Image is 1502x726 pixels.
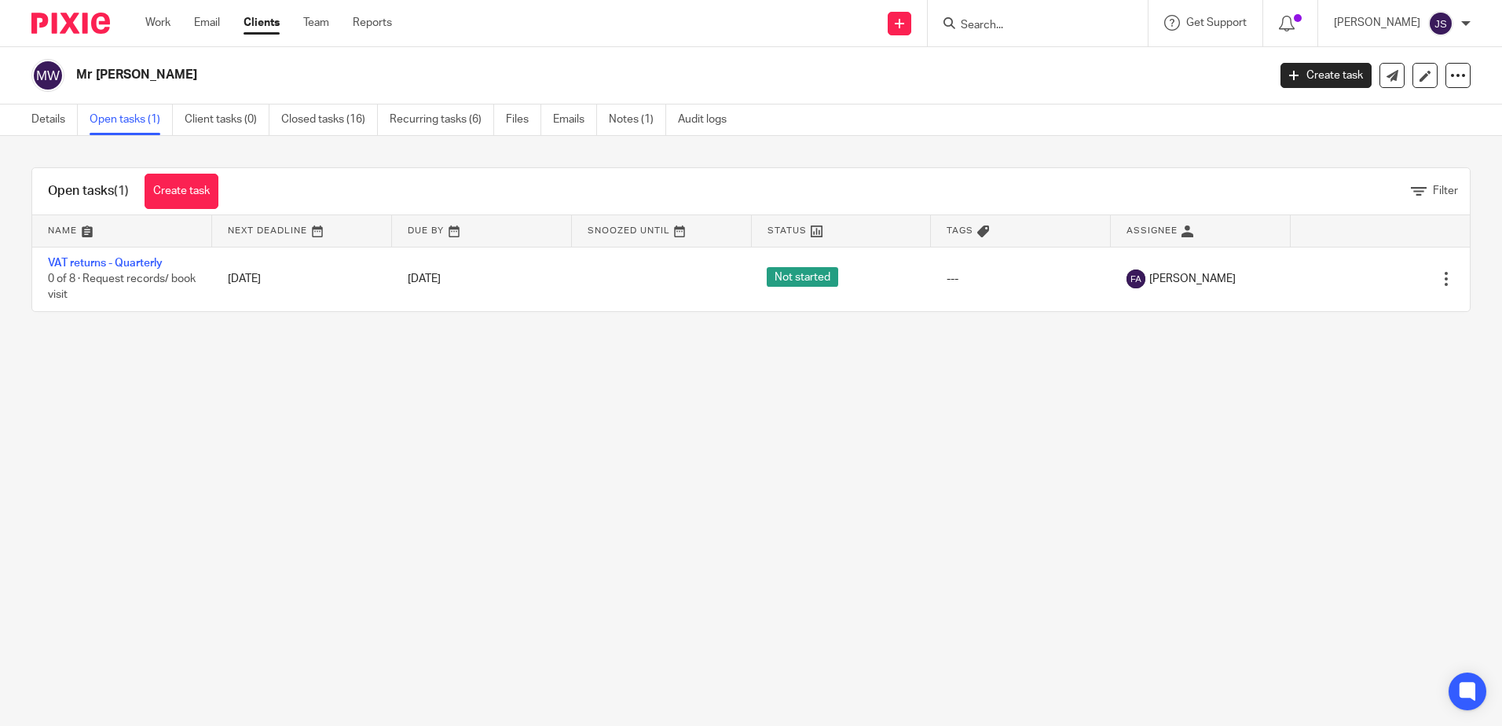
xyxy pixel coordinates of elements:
[281,104,378,135] a: Closed tasks (16)
[767,267,838,287] span: Not started
[1149,271,1236,287] span: [PERSON_NAME]
[1280,63,1372,88] a: Create task
[1428,11,1453,36] img: svg%3E
[553,104,597,135] a: Emails
[31,59,64,92] img: svg%3E
[1186,17,1247,28] span: Get Support
[678,104,738,135] a: Audit logs
[76,67,1020,83] h2: Mr [PERSON_NAME]
[90,104,173,135] a: Open tasks (1)
[212,247,392,311] td: [DATE]
[588,226,670,235] span: Snoozed Until
[767,226,807,235] span: Status
[408,273,441,284] span: [DATE]
[31,104,78,135] a: Details
[244,15,280,31] a: Clients
[390,104,494,135] a: Recurring tasks (6)
[959,19,1101,33] input: Search
[947,226,973,235] span: Tags
[609,104,666,135] a: Notes (1)
[947,271,1095,287] div: ---
[303,15,329,31] a: Team
[48,258,163,269] a: VAT returns - Quarterly
[194,15,220,31] a: Email
[1334,15,1420,31] p: [PERSON_NAME]
[114,185,129,197] span: (1)
[1433,185,1458,196] span: Filter
[145,15,170,31] a: Work
[1126,269,1145,288] img: svg%3E
[31,13,110,34] img: Pixie
[353,15,392,31] a: Reports
[185,104,269,135] a: Client tasks (0)
[48,273,196,301] span: 0 of 8 · Request records/ book visit
[145,174,218,209] a: Create task
[506,104,541,135] a: Files
[48,183,129,200] h1: Open tasks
